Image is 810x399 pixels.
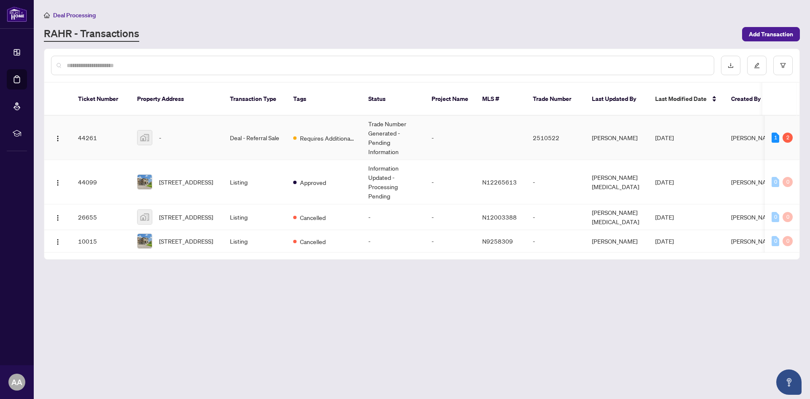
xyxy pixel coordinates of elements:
th: MLS # [475,83,526,116]
th: Ticket Number [71,83,130,116]
span: N9258309 [482,237,513,245]
div: 0 [772,212,779,222]
th: Property Address [130,83,223,116]
div: 1 [772,133,779,143]
img: thumbnail-img [138,130,152,145]
td: - [425,160,475,204]
span: Add Transaction [749,27,793,41]
th: Last Updated By [585,83,648,116]
td: - [425,204,475,230]
th: Tags [286,83,362,116]
span: N12265613 [482,178,517,186]
div: 0 [772,236,779,246]
button: filter [773,56,793,75]
button: Add Transaction [742,27,800,41]
span: filter [780,62,786,68]
th: Status [362,83,425,116]
span: [PERSON_NAME] [731,134,777,141]
th: Last Modified Date [648,83,724,116]
span: download [728,62,734,68]
button: edit [747,56,767,75]
span: [STREET_ADDRESS] [159,212,213,222]
span: Deal Processing [53,11,96,19]
span: [STREET_ADDRESS] [159,236,213,246]
td: 26655 [71,204,130,230]
img: thumbnail-img [138,175,152,189]
img: Logo [54,214,61,221]
img: thumbnail-img [138,210,152,224]
div: 2 [783,133,793,143]
span: [DATE] [655,178,674,186]
span: [DATE] [655,134,674,141]
th: Trade Number [526,83,585,116]
span: [DATE] [655,237,674,245]
td: [PERSON_NAME][MEDICAL_DATA] [585,160,648,204]
td: [PERSON_NAME] [585,116,648,160]
button: Logo [51,210,65,224]
td: Listing [223,230,286,252]
span: Cancelled [300,237,326,246]
div: 0 [772,177,779,187]
span: [PERSON_NAME] [731,237,777,245]
span: Approved [300,178,326,187]
th: Transaction Type [223,83,286,116]
td: - [425,230,475,252]
button: Open asap [776,369,802,395]
a: RAHR - Transactions [44,27,139,42]
span: - [159,133,161,142]
td: - [362,204,425,230]
span: Requires Additional Docs [300,133,355,143]
td: - [425,116,475,160]
td: [PERSON_NAME] [585,230,648,252]
td: 10015 [71,230,130,252]
span: edit [754,62,760,68]
button: download [721,56,740,75]
span: Cancelled [300,213,326,222]
td: - [526,160,585,204]
td: - [526,204,585,230]
td: Listing [223,204,286,230]
img: Logo [54,239,61,245]
span: [DATE] [655,213,674,221]
td: - [362,230,425,252]
td: [PERSON_NAME][MEDICAL_DATA] [585,204,648,230]
span: [PERSON_NAME] [731,213,777,221]
img: logo [7,6,27,22]
span: home [44,12,50,18]
button: Logo [51,175,65,189]
td: - [526,230,585,252]
button: Logo [51,234,65,248]
img: Logo [54,135,61,142]
td: Trade Number Generated - Pending Information [362,116,425,160]
span: [PERSON_NAME] [731,178,777,186]
td: Deal - Referral Sale [223,116,286,160]
div: 0 [783,236,793,246]
td: 44261 [71,116,130,160]
span: [STREET_ADDRESS] [159,177,213,187]
td: Information Updated - Processing Pending [362,160,425,204]
th: Created By [724,83,775,116]
img: Logo [54,179,61,186]
div: 0 [783,177,793,187]
span: N12003388 [482,213,517,221]
button: Logo [51,131,65,144]
img: thumbnail-img [138,234,152,248]
th: Project Name [425,83,475,116]
span: AA [11,376,22,388]
div: 0 [783,212,793,222]
span: Last Modified Date [655,94,707,103]
td: Listing [223,160,286,204]
td: 44099 [71,160,130,204]
td: 2510522 [526,116,585,160]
